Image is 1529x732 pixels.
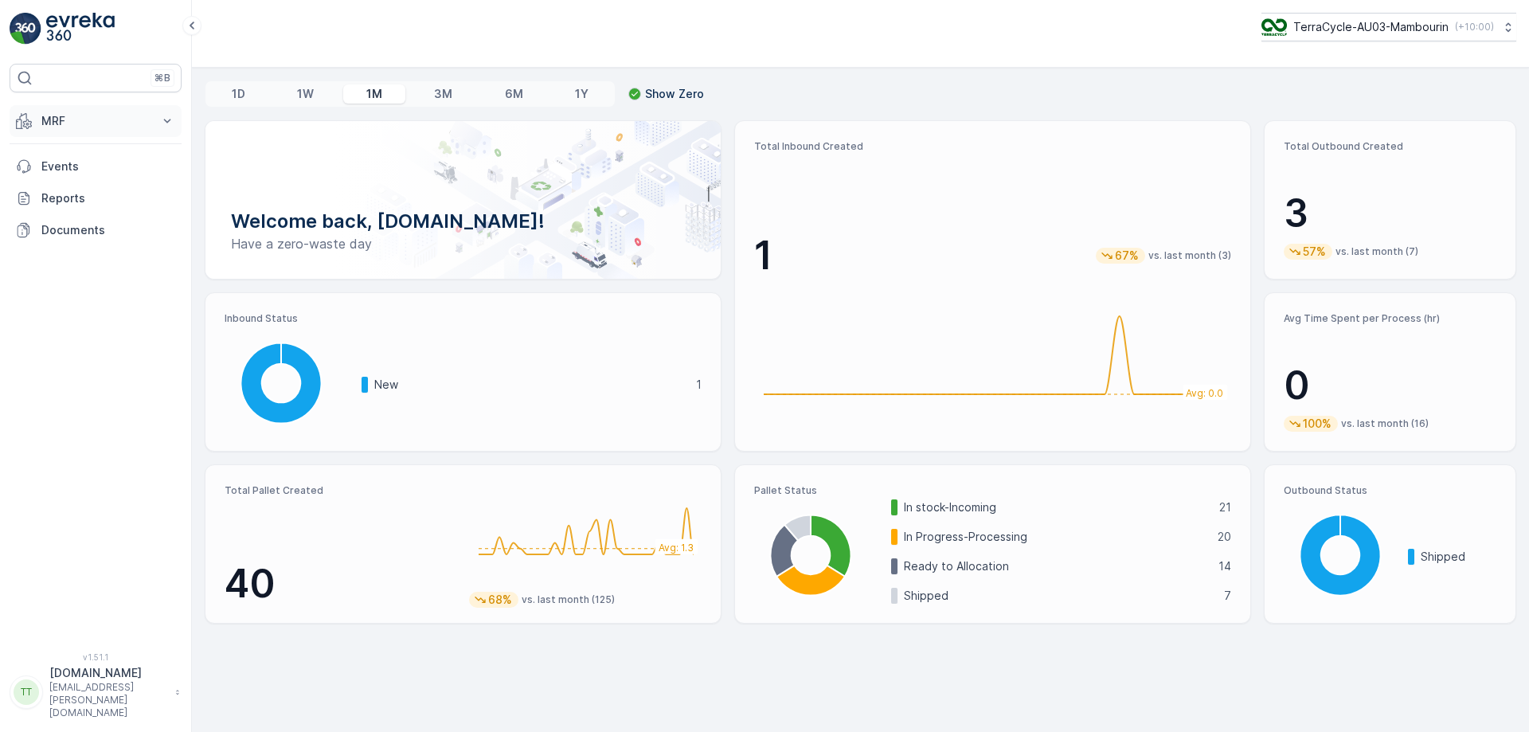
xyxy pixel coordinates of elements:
[1293,19,1449,35] p: TerraCycle-AU03-Mambourin
[754,140,1231,153] p: Total Inbound Created
[231,234,695,253] p: Have a zero-waste day
[14,679,39,705] div: TT
[232,86,245,102] p: 1D
[1341,417,1429,430] p: vs. last month (16)
[1301,244,1328,260] p: 57%
[10,652,182,662] span: v 1.51.1
[49,665,167,681] p: [DOMAIN_NAME]
[505,86,523,102] p: 6M
[1218,529,1231,545] p: 20
[522,593,615,606] p: vs. last month (125)
[1284,362,1496,409] p: 0
[49,681,167,719] p: [EMAIL_ADDRESS][PERSON_NAME][DOMAIN_NAME]
[1284,190,1496,237] p: 3
[1421,549,1496,565] p: Shipped
[10,105,182,137] button: MRF
[1261,18,1287,36] img: image_D6FFc8H.png
[41,159,175,174] p: Events
[1301,416,1333,432] p: 100%
[1219,499,1231,515] p: 21
[1455,21,1494,33] p: ( +10:00 )
[1284,140,1496,153] p: Total Outbound Created
[904,529,1207,545] p: In Progress-Processing
[1218,558,1231,574] p: 14
[487,592,514,608] p: 68%
[1148,249,1231,262] p: vs. last month (3)
[225,560,456,608] p: 40
[754,484,1231,497] p: Pallet Status
[575,86,589,102] p: 1Y
[41,190,175,206] p: Reports
[1335,245,1418,258] p: vs. last month (7)
[374,377,686,393] p: New
[904,588,1214,604] p: Shipped
[434,86,452,102] p: 3M
[225,484,456,497] p: Total Pallet Created
[154,72,170,84] p: ⌘B
[225,312,702,325] p: Inbound Status
[1261,13,1516,41] button: TerraCycle-AU03-Mambourin(+10:00)
[10,182,182,214] a: Reports
[10,13,41,45] img: logo
[754,232,772,280] p: 1
[1224,588,1231,604] p: 7
[1113,248,1140,264] p: 67%
[10,214,182,246] a: Documents
[46,13,115,45] img: logo_light-DOdMpM7g.png
[297,86,314,102] p: 1W
[696,377,702,393] p: 1
[10,665,182,719] button: TT[DOMAIN_NAME][EMAIL_ADDRESS][PERSON_NAME][DOMAIN_NAME]
[904,558,1208,574] p: Ready to Allocation
[1284,312,1496,325] p: Avg Time Spent per Process (hr)
[1284,484,1496,497] p: Outbound Status
[41,113,150,129] p: MRF
[41,222,175,238] p: Documents
[366,86,382,102] p: 1M
[904,499,1209,515] p: In stock-Incoming
[10,151,182,182] a: Events
[645,86,704,102] p: Show Zero
[231,209,695,234] p: Welcome back, [DOMAIN_NAME]!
